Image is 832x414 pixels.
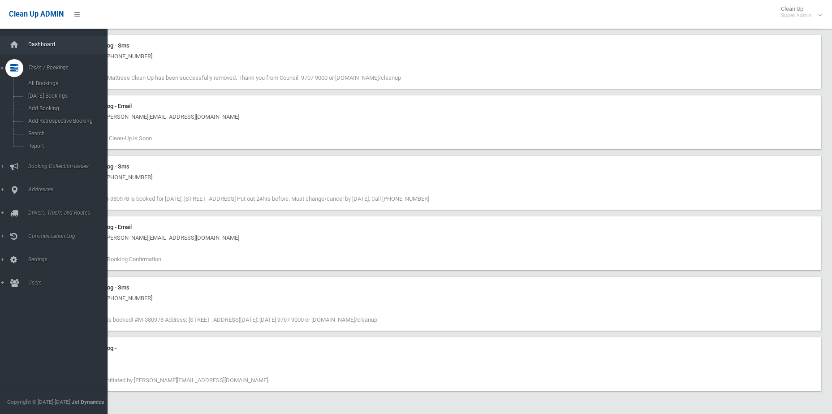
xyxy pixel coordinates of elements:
[63,282,816,293] div: Communication Log - Sms
[72,399,104,405] strong: Jet Dynamics
[63,101,816,112] div: Communication Log - Email
[63,161,816,172] div: Communication Log - Sms
[26,280,114,286] span: Users
[781,12,812,19] small: Super Admin
[26,130,107,137] span: Search
[9,10,64,18] span: Clean Up ADMIN
[63,256,161,263] span: Booked Clean Up Booking Confirmation
[26,118,107,124] span: Add Retrospective Booking
[26,41,114,47] span: Dashboard
[776,5,821,19] span: Clean Up
[26,143,107,149] span: Report
[26,256,114,263] span: Settings
[26,163,114,169] span: Booking Collection Issues
[7,399,70,405] span: Copyright © [DATE]-[DATE]
[63,233,816,243] div: [DATE] 2:51 pm - [PERSON_NAME][EMAIL_ADDRESS][DOMAIN_NAME]
[63,354,816,364] div: [DATE] 2:51 pm
[26,186,114,193] span: Addresses
[63,172,816,183] div: [DATE] 9:02 am - [PHONE_NUMBER]
[63,316,377,323] span: Your Mattress(s) is booked! #M-380978 Address: [STREET_ADDRESS][DATE]: [DATE] 9707 9000 or [DOMAI...
[26,93,107,99] span: [DATE] Bookings
[63,195,429,202] span: Your Clean-Up #M-380978 is booked for [DATE]. [STREET_ADDRESS] Put out 24hrs before. Must change/...
[26,233,114,239] span: Communication Log
[63,343,816,354] div: Communication Log -
[63,40,816,51] div: Communication Log - Sms
[63,222,816,233] div: Communication Log - Email
[63,377,269,384] span: Booking created initiated by [PERSON_NAME][EMAIL_ADDRESS][DOMAIN_NAME].
[63,112,816,122] div: [DATE] 9:02 am - [PERSON_NAME][EMAIL_ADDRESS][DOMAIN_NAME]
[26,105,107,112] span: Add Booking
[63,74,401,81] span: Good news! Your Mattress Clean Up has been successfully removed. Thank you from Council. 9707 900...
[26,80,107,86] span: All Bookings
[63,51,816,62] div: [DATE] 3:15 pm - [PHONE_NUMBER]
[26,65,114,71] span: Tasks / Bookings
[26,210,114,216] span: Drivers, Trucks and Routes
[63,293,816,304] div: [DATE] 2:51 pm - [PHONE_NUMBER]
